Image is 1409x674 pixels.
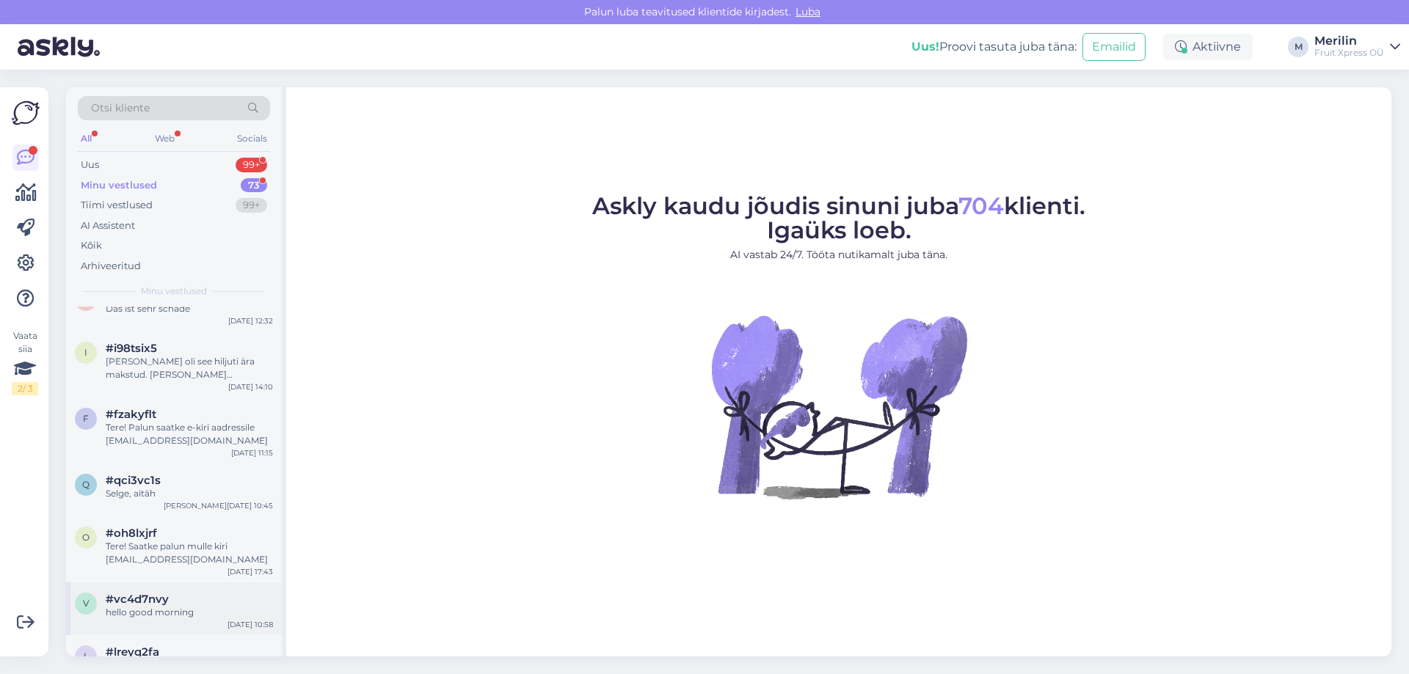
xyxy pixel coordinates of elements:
img: Askly Logo [12,99,40,127]
span: f [83,413,89,424]
div: Merilin [1314,35,1384,47]
div: [DATE] 14:10 [228,381,273,392]
span: Otsi kliente [91,100,150,116]
div: 73 [241,178,267,193]
div: Tere! Palun saatke e-kiri aadressile [EMAIL_ADDRESS][DOMAIN_NAME] [106,421,273,447]
span: Luba [791,5,825,18]
div: [PERSON_NAME][DATE] 10:45 [164,500,273,511]
p: AI vastab 24/7. Tööta nutikamalt juba täna. [592,247,1085,263]
div: 99+ [236,198,267,213]
span: #vc4d7nvy [106,593,169,606]
div: [DATE] 11:15 [231,447,273,458]
img: No Chat active [707,274,971,538]
div: hello good morning [106,606,273,619]
span: l [84,651,89,662]
span: #fzakyflt [106,408,156,421]
div: 2 / 3 [12,382,38,395]
span: Askly kaudu jõudis sinuni juba klienti. Igaüks loeb. [592,191,1085,244]
div: Web [152,129,178,148]
b: Uus! [911,40,939,54]
div: [PERSON_NAME] oli see hiljuti ära makstud. [PERSON_NAME] ylemusele siis teada, tänud [106,355,273,381]
span: 704 [958,191,1004,220]
div: [DATE] 10:58 [227,619,273,630]
div: Aktiivne [1163,34,1253,60]
div: Das ist sehr schade [106,302,273,315]
div: All [78,129,95,148]
div: Arhiveeritud [81,259,141,274]
div: Tiimi vestlused [81,198,153,213]
div: [DATE] 17:43 [227,566,273,577]
button: Emailid [1082,33,1146,61]
span: i [84,347,87,358]
span: Minu vestlused [141,285,207,298]
div: Socials [234,129,270,148]
div: M [1288,37,1308,57]
div: Kõik [81,238,102,253]
div: Vaata siia [12,329,38,395]
div: Uus [81,158,99,172]
span: #lreyq2fa [106,645,159,659]
span: o [82,532,90,543]
div: Proovi tasuta juba täna: [911,38,1077,56]
span: #qci3vc1s [106,474,161,487]
span: v [83,598,89,609]
div: Tere! Saatke palun mulle kiri [EMAIL_ADDRESS][DOMAIN_NAME] [106,540,273,566]
a: MerilinFruit Xpress OÜ [1314,35,1400,59]
div: Minu vestlused [81,178,157,193]
div: Selge, aitäh [106,487,273,500]
div: Fruit Xpress OÜ [1314,47,1384,59]
span: q [82,479,90,490]
div: AI Assistent [81,219,135,233]
div: [DATE] 12:32 [228,315,273,326]
span: #oh8lxjrf [106,527,157,540]
span: #i98tsix5 [106,342,157,355]
div: 99+ [236,158,267,172]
